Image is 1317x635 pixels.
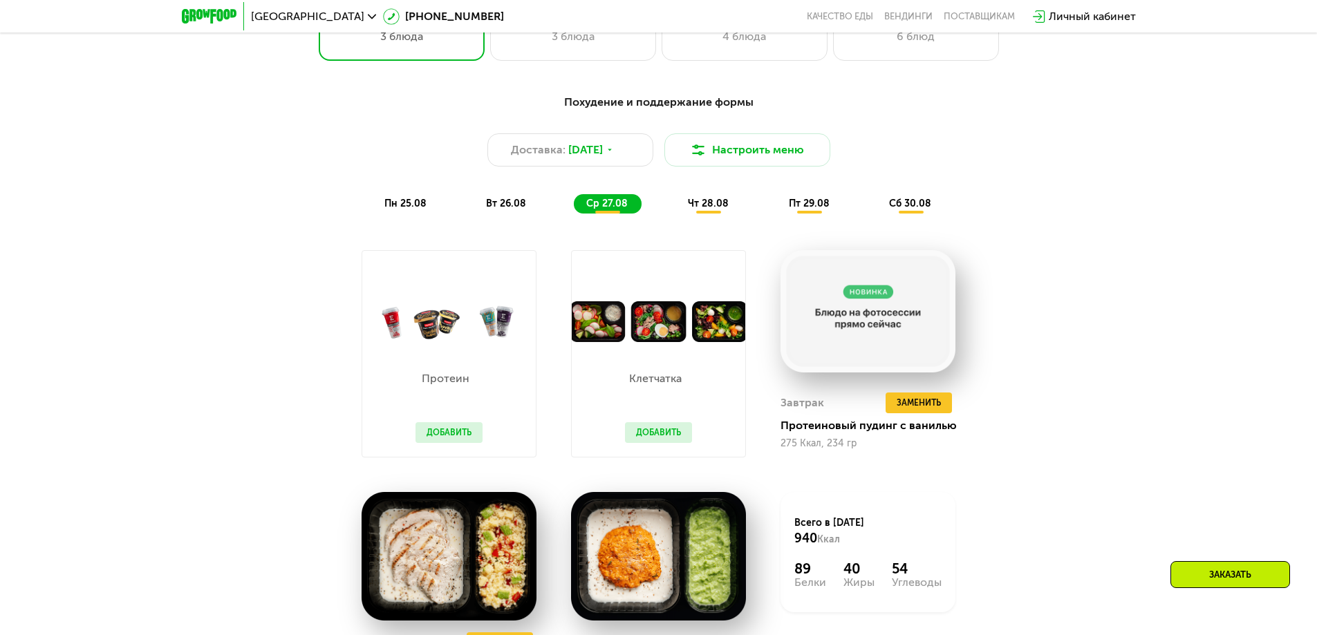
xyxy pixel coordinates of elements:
[505,28,642,45] div: 3 блюда
[843,577,875,588] div: Жиры
[884,11,933,22] a: Вендинги
[817,533,840,545] span: Ккал
[586,198,628,209] span: ср 27.08
[251,11,364,22] span: [GEOGRAPHIC_DATA]
[794,516,942,547] div: Всего в [DATE]
[486,198,526,209] span: вт 26.08
[897,396,941,410] span: Заменить
[944,11,1015,22] div: поставщикам
[781,438,955,449] div: 275 Ккал, 234 гр
[250,94,1068,111] div: Похудение и поддержание формы
[807,11,873,22] a: Качество еды
[676,28,813,45] div: 4 блюда
[843,560,875,577] div: 40
[415,373,476,384] p: Протеин
[794,531,817,546] span: 940
[889,198,931,209] span: сб 30.08
[781,419,966,433] div: Протеиновый пудинг с ванилью
[1049,8,1136,25] div: Личный кабинет
[886,392,952,413] button: Заменить
[568,142,603,158] span: [DATE]
[664,133,830,167] button: Настроить меню
[383,8,504,25] a: [PHONE_NUMBER]
[688,198,729,209] span: чт 28.08
[794,560,826,577] div: 89
[384,198,427,209] span: пн 25.08
[789,198,830,209] span: пт 29.08
[511,142,566,158] span: Доставка:
[794,577,826,588] div: Белки
[892,577,942,588] div: Углеводы
[848,28,984,45] div: 6 блюд
[625,422,692,443] button: Добавить
[1170,561,1290,588] div: Заказать
[625,373,685,384] p: Клетчатка
[781,392,824,413] div: Завтрак
[415,422,483,443] button: Добавить
[333,28,470,45] div: 3 блюда
[892,560,942,577] div: 54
